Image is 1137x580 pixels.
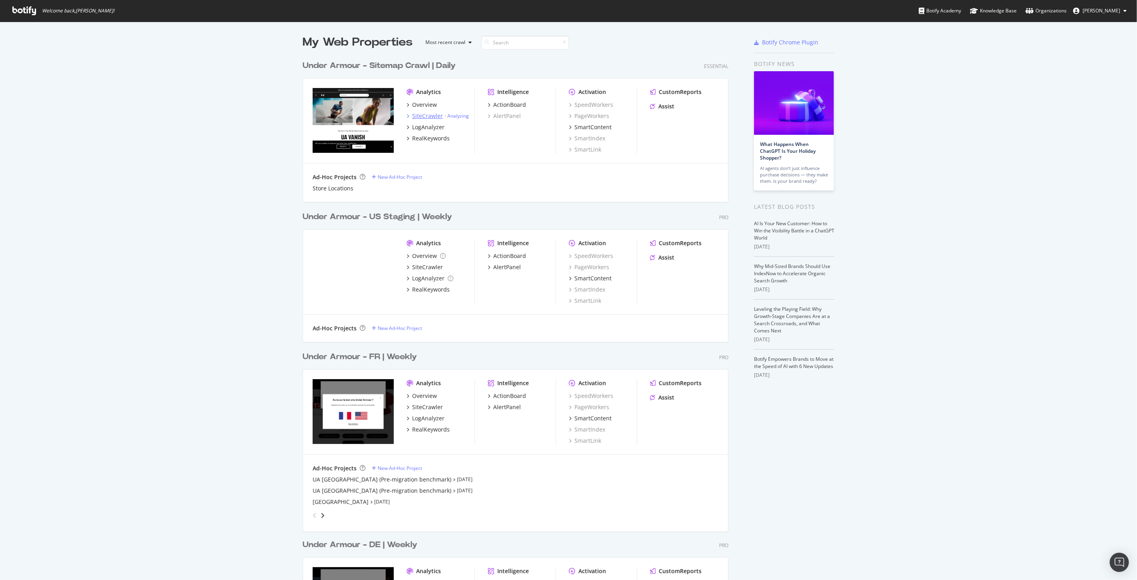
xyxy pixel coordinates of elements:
a: LogAnalyzer [407,274,453,282]
a: SmartLink [569,297,601,305]
div: SiteCrawler [412,112,443,120]
a: PageWorkers [569,112,609,120]
a: SmartContent [569,123,612,131]
a: UA [GEOGRAPHIC_DATA] (Pre-migration benchmark) [313,487,451,495]
div: New Ad-Hoc Project [378,325,422,332]
div: Botify Academy [919,7,961,15]
div: LogAnalyzer [412,123,445,131]
div: UA [GEOGRAPHIC_DATA] (Pre-migration benchmark) [313,476,451,484]
a: SmartIndex [569,134,605,142]
div: SmartContent [574,274,612,282]
div: SmartContent [574,414,612,422]
a: PageWorkers [569,403,609,411]
a: LogAnalyzer [407,123,445,131]
div: angle-left [309,509,320,522]
div: Under Armour - DE | Weekly [303,539,417,551]
div: Analytics [416,88,441,96]
a: [DATE] [457,487,473,494]
a: CustomReports [650,88,702,96]
a: CustomReports [650,379,702,387]
a: What Happens When ChatGPT Is Your Holiday Shopper? [760,141,816,161]
a: CustomReports [650,239,702,247]
a: Under Armour - FR | Weekly [303,351,420,363]
div: SiteCrawler [412,263,443,271]
div: Ad-Hoc Projects [313,324,357,332]
div: Under Armour - Sitemap Crawl | Daily [303,60,456,72]
div: LogAnalyzer [412,414,445,422]
a: SmartIndex [569,426,605,434]
a: SmartLink [569,146,601,154]
a: Overview [407,252,446,260]
div: Overview [412,392,437,400]
a: ActionBoard [488,101,526,109]
a: [GEOGRAPHIC_DATA] [313,498,369,506]
a: Under Armour - Sitemap Crawl | Daily [303,60,459,72]
span: Welcome back, [PERSON_NAME] ! [42,8,114,14]
button: [PERSON_NAME] [1067,4,1133,17]
div: AlertPanel [493,263,521,271]
div: - [445,112,469,119]
a: Assist [650,102,674,110]
a: SiteCrawler [407,403,443,411]
a: PageWorkers [569,263,609,271]
div: [DATE] [754,336,834,343]
div: Analytics [416,239,441,247]
div: AlertPanel [493,403,521,411]
a: SmartLink [569,437,601,445]
div: CustomReports [659,379,702,387]
div: Botify Chrome Plugin [762,38,818,46]
a: Store Locations [313,184,353,192]
div: LogAnalyzer [412,274,445,282]
a: AI Is Your New Customer: How to Win the Visibility Battle in a ChatGPT World [754,220,834,241]
button: Most recent crawl [419,36,475,49]
a: [DATE] [374,498,390,505]
a: Under Armour - DE | Weekly [303,539,421,551]
a: AlertPanel [488,112,521,120]
div: SmartIndex [569,286,605,294]
a: AlertPanel [488,403,521,411]
a: [DATE] [457,476,473,483]
div: Intelligence [497,239,529,247]
div: CustomReports [659,239,702,247]
div: Organizations [1025,7,1067,15]
div: Ad-Hoc Projects [313,464,357,472]
a: Leveling the Playing Field: Why Growth-Stage Companies Are at a Search Crossroads, and What Comes... [754,306,830,334]
div: CustomReports [659,567,702,575]
a: SpeedWorkers [569,392,613,400]
div: CustomReports [659,88,702,96]
div: [DATE] [754,243,834,250]
a: Assist [650,254,674,262]
div: RealKeywords [412,426,450,434]
span: David Drey [1083,7,1120,14]
img: www.underarmour.com.mx/es-mx [313,239,394,304]
div: Overview [412,252,437,260]
div: Activation [578,88,606,96]
div: Analytics [416,567,441,575]
a: SmartContent [569,274,612,282]
div: ActionBoard [493,101,526,109]
a: RealKeywords [407,286,450,294]
div: [DATE] [754,286,834,293]
div: AI agents don’t just influence purchase decisions — they make them. Is your brand ready? [760,165,828,184]
div: RealKeywords [412,134,450,142]
div: Intelligence [497,567,529,575]
div: angle-right [320,512,325,520]
div: Assist [658,254,674,262]
a: SpeedWorkers [569,252,613,260]
img: www.underarmour.fr [313,379,394,444]
input: Search [481,36,569,50]
a: New Ad-Hoc Project [372,325,422,332]
div: Overview [412,101,437,109]
a: ActionBoard [488,252,526,260]
div: Botify news [754,60,834,68]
